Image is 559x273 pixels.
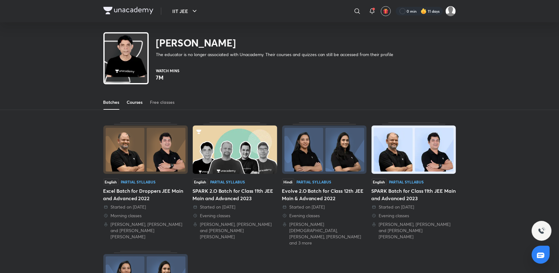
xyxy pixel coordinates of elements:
[193,125,277,174] img: Thumbnail
[282,122,367,246] div: Evolve 2.O Batch for Class 12th JEE Main & Advanced 2022
[193,122,277,246] div: SPARK 2.O Batch for Class 11th JEE Main and Advanced 2023
[103,187,188,202] div: Excel Batch for Droppers JEE Main and Advanced 2022
[282,204,367,210] div: Started on 8 Sept 2021
[297,180,331,184] div: Partial Syllabus
[156,69,180,73] p: Watch mins
[282,187,367,202] div: Evolve 2.O Batch for Class 12th JEE Main & Advanced 2022
[389,180,424,184] div: Partial Syllabus
[156,51,394,58] p: The educator is no longer associated with Unacademy. Their courses and quizzes can still be acces...
[383,8,389,14] img: avatar
[372,125,456,174] img: Thumbnail
[103,122,188,246] div: Excel Batch for Droppers JEE Main and Advanced 2022
[193,178,208,185] span: English
[156,74,180,81] p: 7M
[127,95,143,110] a: Courses
[156,37,394,49] h2: [PERSON_NAME]
[127,99,143,105] div: Courses
[193,221,277,240] div: Ashish Mishra, Alok Kumar and Kambam Kambagiri Yadav
[372,178,387,185] span: English
[193,187,277,202] div: SPARK 2.O Batch for Class 11th JEE Main and Advanced 2023
[282,125,367,174] img: Thumbnail
[193,204,277,210] div: Started on 15 Sept 2021
[372,122,456,246] div: SPARK Batch for Class 11th JEE Main and Advanced 2023
[381,6,391,16] button: avatar
[103,125,188,174] img: Thumbnail
[421,8,427,14] img: streak
[121,180,156,184] div: Partial Syllabus
[103,99,119,105] div: Batches
[372,187,456,202] div: SPARK Batch for Class 11th JEE Main and Advanced 2023
[282,178,294,185] span: Hindi
[193,213,277,219] div: Evening classes
[169,5,202,17] button: IIT JEE
[103,221,188,240] div: Ashish Mishra, Alok Kumar and Kambam Kambagiri Yadav
[372,213,456,219] div: Evening classes
[103,7,153,14] img: Company Logo
[282,221,367,246] div: Shreyansh Jain, Shikha Munjal, Vivek Chouhan and 3 more
[103,213,188,219] div: Morning classes
[103,178,119,185] span: English
[103,204,188,210] div: Started on 13 Oct 2021
[445,6,456,16] img: Aayush Kumar Jha
[103,95,119,110] a: Batches
[372,221,456,240] div: Ashish Mishra, Alok Kumar and Kambam Kambagiri Yadav
[210,180,245,184] div: Partial Syllabus
[103,7,153,16] a: Company Logo
[282,213,367,219] div: Evening classes
[150,99,175,105] div: Free classes
[150,95,175,110] a: Free classes
[372,204,456,210] div: Started on 18 Aug 2021
[538,227,545,235] img: ttu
